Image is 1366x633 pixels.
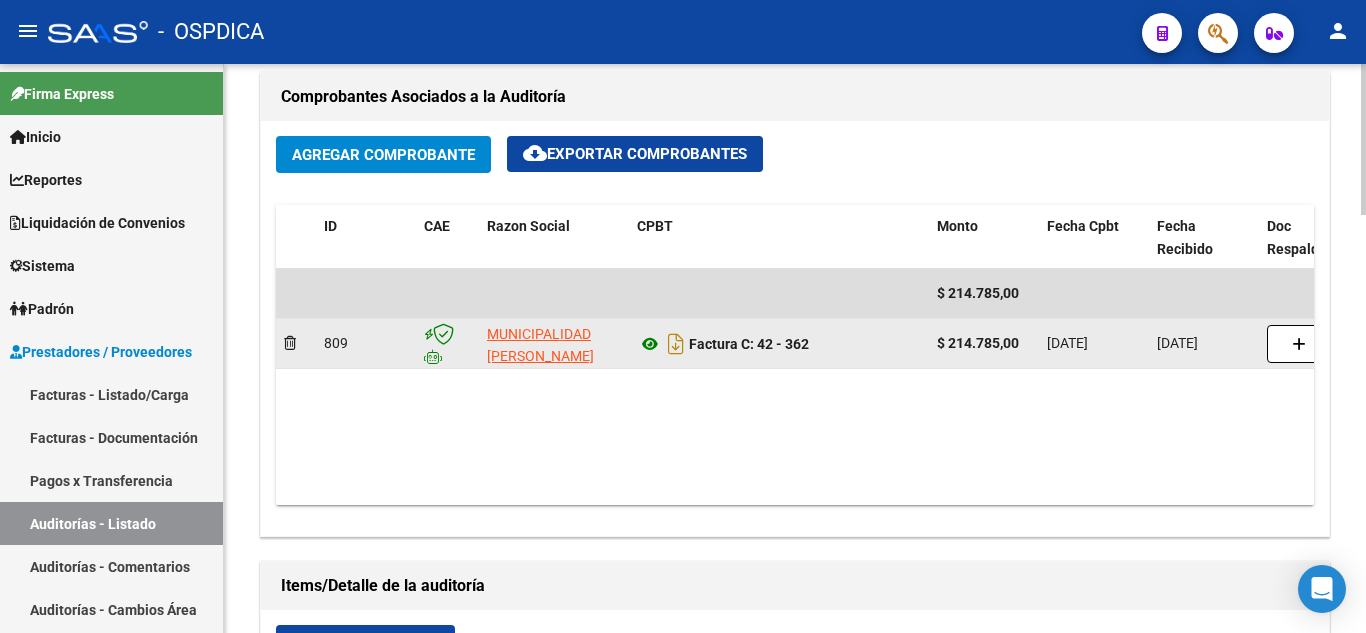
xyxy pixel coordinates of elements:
span: [DATE] [1157,335,1198,351]
span: Doc Respaldatoria [1267,218,1357,257]
span: - OSPDICA [158,10,264,54]
span: ID [324,218,337,234]
span: CPBT [637,218,673,234]
button: Exportar Comprobantes [507,136,763,172]
datatable-header-cell: Fecha Recibido [1149,205,1259,271]
datatable-header-cell: Fecha Cpbt [1039,205,1149,271]
datatable-header-cell: Razon Social [479,205,629,271]
span: MUNICIPALIDAD [PERSON_NAME][GEOGRAPHIC_DATA] [487,326,622,388]
span: Firma Express [10,83,114,105]
i: Descargar documento [663,328,689,360]
div: Open Intercom Messenger [1298,565,1346,613]
span: Monto [937,218,978,234]
strong: Factura C: 42 - 362 [689,336,809,352]
mat-icon: person [1326,19,1350,43]
strong: $ 214.785,00 [937,335,1019,351]
span: Sistema [10,255,75,277]
datatable-header-cell: CAE [416,205,479,271]
datatable-header-cell: Monto [929,205,1039,271]
span: Liquidación de Convenios [10,212,185,234]
datatable-header-cell: ID [316,205,416,271]
span: Fecha Recibido [1157,218,1213,257]
span: CAE [424,218,450,234]
mat-icon: cloud_download [523,141,547,165]
datatable-header-cell: CPBT [629,205,929,271]
h1: Comprobantes Asociados a la Auditoría [281,81,1309,113]
span: Fecha Cpbt [1047,218,1119,234]
span: Exportar Comprobantes [523,145,747,163]
span: Agregar Comprobante [292,146,475,164]
span: $ 214.785,00 [937,285,1019,301]
span: Prestadores / Proveedores [10,341,192,363]
span: 809 [324,335,348,351]
span: [DATE] [1047,335,1088,351]
span: Padrón [10,298,74,320]
mat-icon: menu [16,19,40,43]
h1: Items/Detalle de la auditoría [281,570,1309,602]
span: Inicio [10,126,61,148]
span: Reportes [10,169,82,191]
button: Agregar Comprobante [276,136,491,173]
span: Razon Social [487,218,570,234]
